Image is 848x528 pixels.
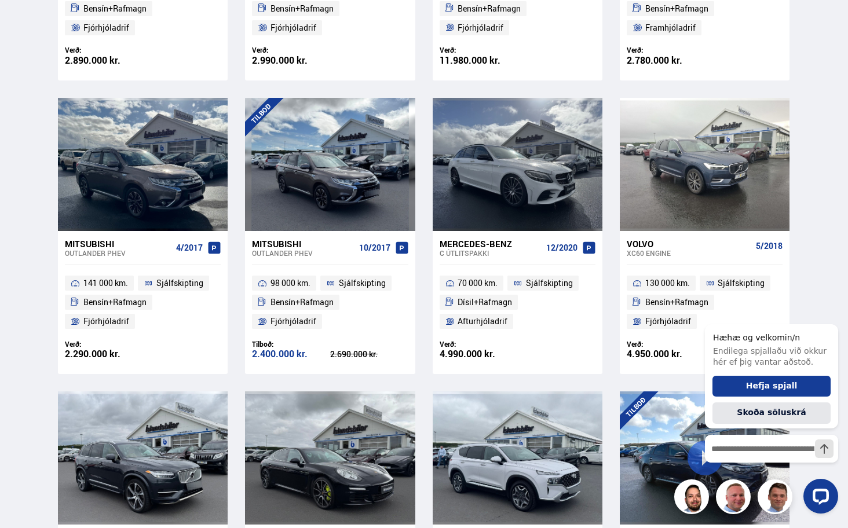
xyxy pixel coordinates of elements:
span: 12/2020 [546,243,577,252]
span: Dísil+Rafmagn [458,295,512,309]
span: Bensín+Rafmagn [645,2,708,16]
span: Framhjóladrif [645,21,696,35]
div: Volvo [627,239,751,249]
span: Bensín+Rafmagn [83,2,147,16]
span: Fjórhjóladrif [271,314,316,328]
div: Mercedes-Benz [440,239,542,249]
span: Fjórhjóladrif [458,21,503,35]
span: Sjálfskipting [718,276,765,290]
a: Mitsubishi Outlander PHEV 10/2017 98 000 km. Sjálfskipting Bensín+Rafmagn Fjórhjóladrif Tilboð: 2... [245,231,415,374]
div: 2.990.000 kr. [252,56,330,65]
a: Mitsubishi Outlander PHEV 4/2017 141 000 km. Sjálfskipting Bensín+Rafmagn Fjórhjóladrif Verð: 2.2... [58,231,228,374]
span: Bensín+Rafmagn [271,295,334,309]
span: Bensín+Rafmagn [645,295,708,309]
span: Sjálfskipting [339,276,386,290]
div: 2.890.000 kr. [65,56,143,65]
span: 141 000 km. [83,276,128,290]
a: Mercedes-Benz C ÚTLITSPAKKI 12/2020 70 000 km. Sjálfskipting Dísil+Rafmagn Afturhjóladrif Verð: 4... [433,231,602,374]
span: 10/2017 [359,243,390,252]
span: 5/2018 [756,241,783,251]
span: Sjálfskipting [526,276,573,290]
div: XC60 ENGINE [627,249,751,257]
div: 11.980.000 kr. [440,56,518,65]
iframe: LiveChat chat widget [696,306,843,523]
div: 4.950.000 kr. [627,349,705,359]
div: Mitsubishi [65,239,171,249]
a: Volvo XC60 ENGINE 5/2018 130 000 km. Sjálfskipting Bensín+Rafmagn Fjórhjóladrif Verð: 4.950.000 kr. [620,231,789,374]
div: Verð: [440,340,518,349]
span: Bensín+Rafmagn [271,2,334,16]
div: 2.780.000 kr. [627,56,705,65]
div: Verð: [627,340,705,349]
div: 4.990.000 kr. [440,349,518,359]
div: Outlander PHEV [252,249,354,257]
span: Fjórhjóladrif [83,21,129,35]
span: Fjórhjóladrif [271,21,316,35]
div: Tilboð: [252,340,330,349]
span: Afturhjóladrif [458,314,507,328]
span: Sjálfskipting [156,276,203,290]
div: Verð: [65,46,143,54]
span: Bensín+Rafmagn [83,295,147,309]
div: Outlander PHEV [65,249,171,257]
span: Fjórhjóladrif [645,314,691,328]
span: 4/2017 [176,243,203,252]
span: Bensín+Rafmagn [458,2,521,16]
span: 130 000 km. [645,276,690,290]
div: Verð: [252,46,330,54]
span: 70 000 km. [458,276,498,290]
div: Mitsubishi [252,239,354,249]
div: 2.400.000 kr. [252,349,330,359]
div: 2.690.000 kr. [330,350,408,358]
div: Verð: [627,46,705,54]
div: Verð: [65,340,143,349]
div: Verð: [440,46,518,54]
span: Fjórhjóladrif [83,314,129,328]
img: nhp88E3Fdnt1Opn2.png [676,481,711,516]
span: 98 000 km. [271,276,310,290]
div: C ÚTLITSPAKKI [440,249,542,257]
div: 2.290.000 kr. [65,349,143,359]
